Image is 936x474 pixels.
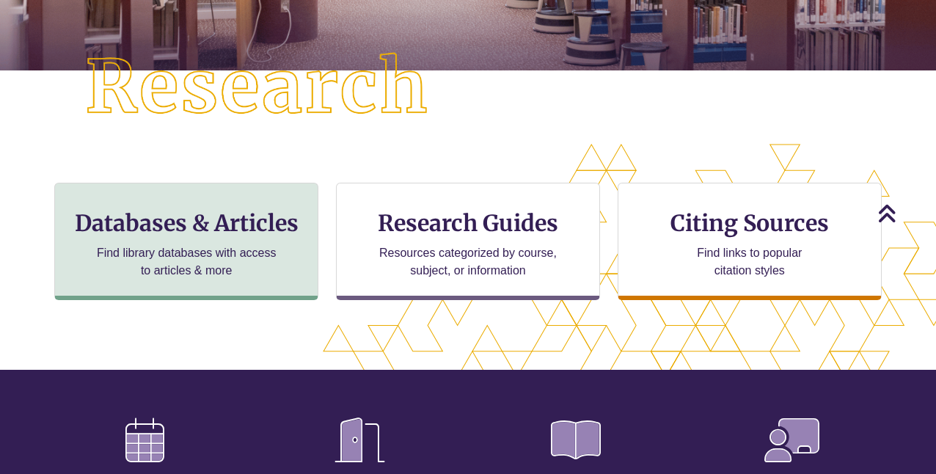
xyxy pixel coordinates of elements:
[373,244,564,280] p: Resources categorized by course, subject, or information
[660,209,839,237] h3: Citing Sources
[54,183,318,300] a: Databases & Articles Find library databases with access to articles & more
[618,183,882,300] a: Citing Sources Find links to popular citation styles
[47,15,468,161] img: Research
[348,209,588,237] h3: Research Guides
[91,244,282,280] p: Find library databases with access to articles & more
[67,209,306,237] h3: Databases & Articles
[877,203,932,223] a: Back to Top
[678,244,821,280] p: Find links to popular citation styles
[336,183,600,300] a: Research Guides Resources categorized by course, subject, or information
